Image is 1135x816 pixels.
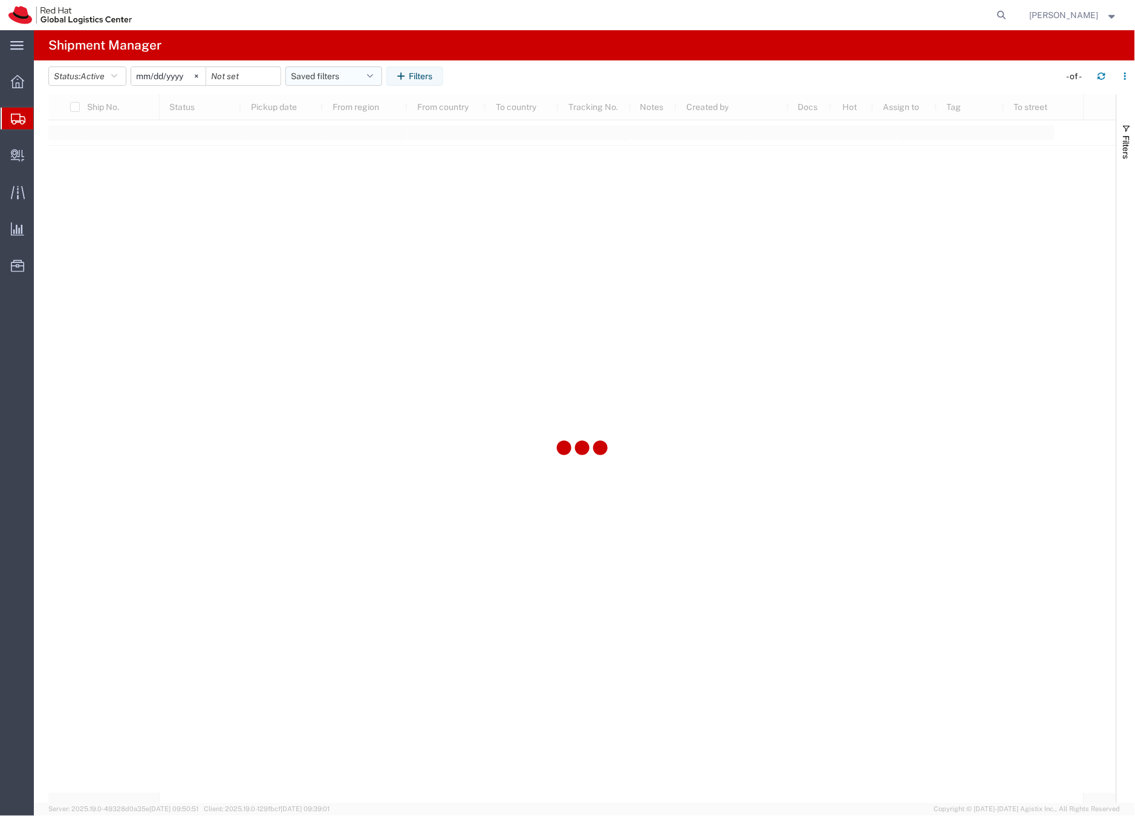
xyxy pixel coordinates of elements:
span: Sona Mala [1030,8,1099,22]
span: Filters [1122,135,1131,159]
img: logo [8,6,132,24]
span: Copyright © [DATE]-[DATE] Agistix Inc., All Rights Reserved [934,805,1120,815]
span: [DATE] 09:50:51 [149,806,198,813]
span: Client: 2025.19.0-129fbcf [204,806,330,813]
button: [PERSON_NAME] [1029,8,1119,22]
div: - of - [1067,70,1088,83]
button: Filters [386,66,443,86]
button: Status:Active [48,66,126,86]
input: Not set [131,67,206,85]
span: Server: 2025.19.0-49328d0a35e [48,806,198,813]
span: [DATE] 09:39:01 [281,806,330,813]
span: Active [80,71,105,81]
input: Not set [206,67,281,85]
h4: Shipment Manager [48,30,161,60]
button: Saved filters [285,66,382,86]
